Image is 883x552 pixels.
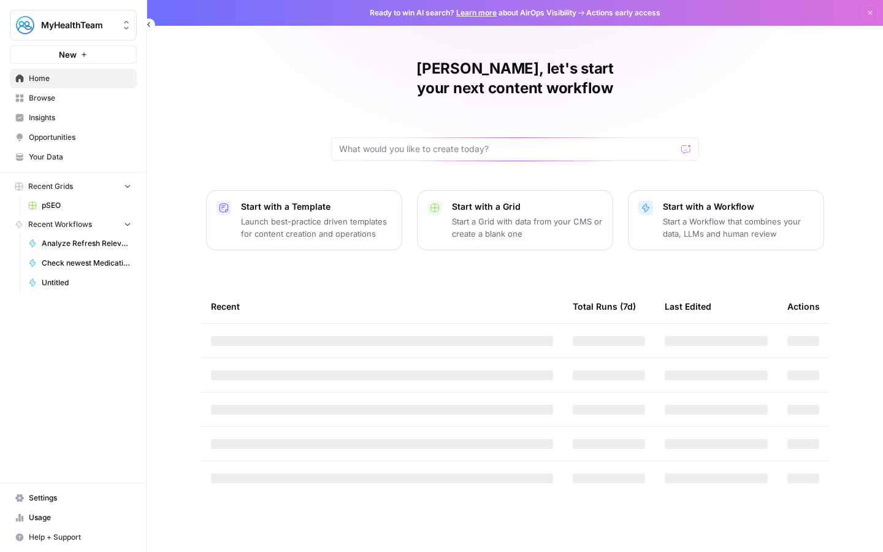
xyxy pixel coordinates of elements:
[665,289,711,323] div: Last Edited
[211,289,553,323] div: Recent
[628,190,824,250] button: Start with a WorkflowStart a Workflow that combines your data, LLMs and human review
[29,532,131,543] span: Help + Support
[42,277,131,288] span: Untitled
[241,201,392,213] p: Start with a Template
[456,8,497,17] a: Learn more
[339,143,676,155] input: What would you like to create today?
[10,508,137,527] a: Usage
[29,512,131,523] span: Usage
[29,112,131,123] span: Insights
[573,289,636,323] div: Total Runs (7d)
[42,200,131,211] span: pSEO
[663,215,814,240] p: Start a Workflow that combines your data, LLMs and human review
[10,215,137,234] button: Recent Workflows
[23,196,137,215] a: pSEO
[206,190,402,250] button: Start with a TemplateLaunch best-practice driven templates for content creation and operations
[586,7,660,18] span: Actions early access
[10,147,137,167] a: Your Data
[14,14,36,36] img: MyHealthTeam Logo
[10,10,137,40] button: Workspace: MyHealthTeam
[10,177,137,196] button: Recent Grids
[452,215,603,240] p: Start a Grid with data from your CMS or create a blank one
[29,93,131,104] span: Browse
[241,215,392,240] p: Launch best-practice driven templates for content creation and operations
[417,190,613,250] button: Start with a GridStart a Grid with data from your CMS or create a blank one
[10,488,137,508] a: Settings
[23,234,137,253] a: Analyze Refresh Relevancy
[42,238,131,249] span: Analyze Refresh Relevancy
[10,45,137,64] button: New
[28,219,92,230] span: Recent Workflows
[370,7,576,18] span: Ready to win AI search? about AirOps Visibility
[41,19,115,31] span: MyHealthTeam
[663,201,814,213] p: Start with a Workflow
[29,73,131,84] span: Home
[10,128,137,147] a: Opportunities
[29,132,131,143] span: Opportunities
[42,258,131,269] span: Check newest Medications
[29,151,131,163] span: Your Data
[29,493,131,504] span: Settings
[10,108,137,128] a: Insights
[452,201,603,213] p: Start with a Grid
[10,527,137,547] button: Help + Support
[10,69,137,88] a: Home
[59,48,77,61] span: New
[787,289,820,323] div: Actions
[10,88,137,108] a: Browse
[28,181,73,192] span: Recent Grids
[23,273,137,293] a: Untitled
[331,59,699,98] h1: [PERSON_NAME], let's start your next content workflow
[23,253,137,273] a: Check newest Medications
